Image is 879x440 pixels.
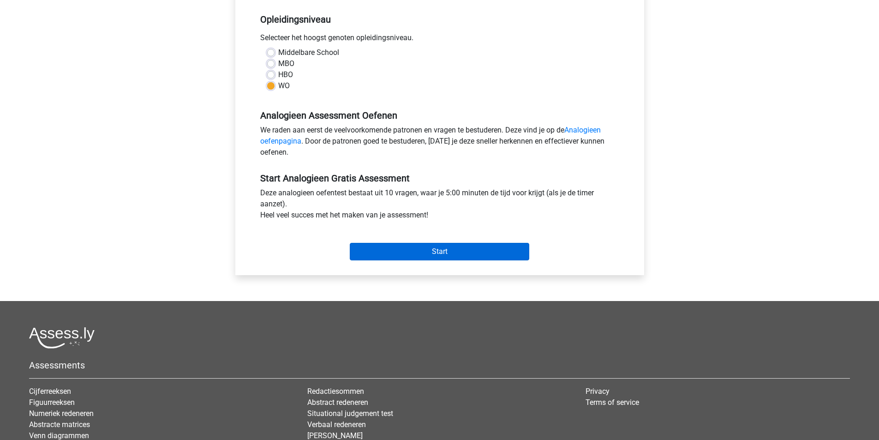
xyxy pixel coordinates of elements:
h5: Assessments [29,360,850,371]
h5: Start Analogieen Gratis Assessment [260,173,619,184]
div: Deze analogieen oefentest bestaat uit 10 vragen, waar je 5:00 minuten de tijd voor krijgt (als je... [253,187,626,224]
a: Cijferreeksen [29,387,71,396]
label: Middelbare School [278,47,339,58]
a: Redactiesommen [307,387,364,396]
input: Start [350,243,529,260]
a: Abstract redeneren [307,398,368,407]
h5: Opleidingsniveau [260,10,619,29]
h5: Analogieen Assessment Oefenen [260,110,619,121]
a: Terms of service [586,398,639,407]
div: We raden aan eerst de veelvoorkomende patronen en vragen te bestuderen. Deze vind je op de . Door... [253,125,626,162]
label: MBO [278,58,294,69]
a: [PERSON_NAME] [307,431,363,440]
a: Numeriek redeneren [29,409,94,418]
a: Situational judgement test [307,409,393,418]
img: Assessly logo [29,327,95,349]
a: Figuurreeksen [29,398,75,407]
label: WO [278,80,290,91]
a: Venn diagrammen [29,431,89,440]
a: Privacy [586,387,610,396]
label: HBO [278,69,293,80]
div: Selecteer het hoogst genoten opleidingsniveau. [253,32,626,47]
a: Verbaal redeneren [307,420,366,429]
a: Abstracte matrices [29,420,90,429]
